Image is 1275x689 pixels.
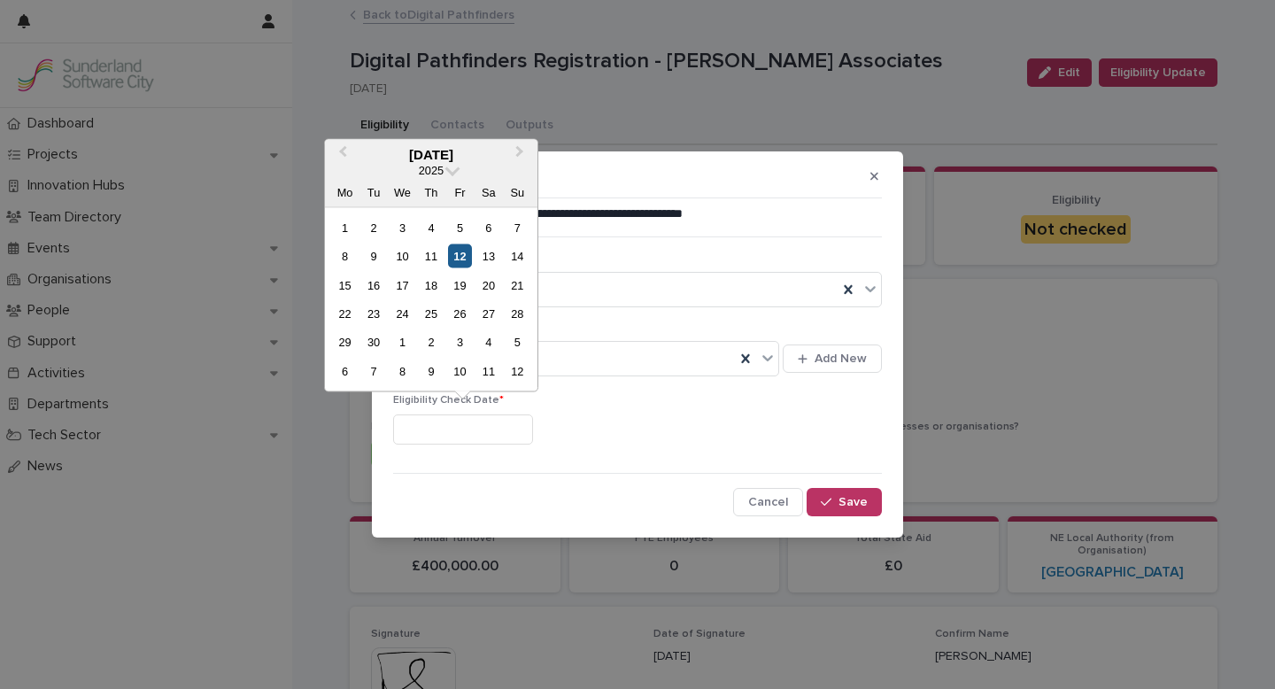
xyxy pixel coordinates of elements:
[506,330,529,354] div: Choose Sunday, 5 October 2025
[390,359,414,383] div: Choose Wednesday, 8 October 2025
[390,273,414,297] div: Choose Wednesday, 17 September 2025
[419,244,443,268] div: Choose Thursday, 11 September 2025
[390,244,414,268] div: Choose Wednesday, 10 September 2025
[476,273,500,297] div: Choose Saturday, 20 September 2025
[506,359,529,383] div: Choose Sunday, 12 October 2025
[448,330,472,354] div: Choose Friday, 3 October 2025
[333,359,357,383] div: Choose Monday, 6 October 2025
[506,302,529,326] div: Choose Sunday, 28 September 2025
[448,215,472,239] div: Choose Friday, 5 September 2025
[390,330,414,354] div: Choose Wednesday, 1 October 2025
[325,146,537,162] div: [DATE]
[448,273,472,297] div: Choose Friday, 19 September 2025
[419,180,443,204] div: Th
[361,330,385,354] div: Choose Tuesday, 30 September 2025
[390,302,414,326] div: Choose Wednesday, 24 September 2025
[476,215,500,239] div: Choose Saturday, 6 September 2025
[815,352,867,365] span: Add New
[361,180,385,204] div: Tu
[448,302,472,326] div: Choose Friday, 26 September 2025
[448,180,472,204] div: Fr
[476,302,500,326] div: Choose Saturday, 27 September 2025
[448,359,472,383] div: Choose Friday, 10 October 2025
[476,330,500,354] div: Choose Saturday, 4 October 2025
[838,496,868,508] span: Save
[361,273,385,297] div: Choose Tuesday, 16 September 2025
[361,359,385,383] div: Choose Tuesday, 7 October 2025
[419,330,443,354] div: Choose Thursday, 2 October 2025
[783,344,882,373] button: Add New
[327,141,355,169] button: Previous Month
[333,180,357,204] div: Mo
[330,213,531,385] div: month 2025-09
[506,244,529,268] div: Choose Sunday, 14 September 2025
[419,215,443,239] div: Choose Thursday, 4 September 2025
[506,273,529,297] div: Choose Sunday, 21 September 2025
[733,488,803,516] button: Cancel
[419,163,444,176] span: 2025
[333,273,357,297] div: Choose Monday, 15 September 2025
[506,215,529,239] div: Choose Sunday, 7 September 2025
[448,244,472,268] div: Choose Friday, 12 September 2025
[333,302,357,326] div: Choose Monday, 22 September 2025
[419,273,443,297] div: Choose Thursday, 18 September 2025
[361,302,385,326] div: Choose Tuesday, 23 September 2025
[419,359,443,383] div: Choose Thursday, 9 October 2025
[333,330,357,354] div: Choose Monday, 29 September 2025
[419,302,443,326] div: Choose Thursday, 25 September 2025
[390,215,414,239] div: Choose Wednesday, 3 September 2025
[807,488,882,516] button: Save
[748,496,788,508] span: Cancel
[476,244,500,268] div: Choose Saturday, 13 September 2025
[333,215,357,239] div: Choose Monday, 1 September 2025
[333,244,357,268] div: Choose Monday, 8 September 2025
[507,141,536,169] button: Next Month
[361,244,385,268] div: Choose Tuesday, 9 September 2025
[476,359,500,383] div: Choose Saturday, 11 October 2025
[476,180,500,204] div: Sa
[361,215,385,239] div: Choose Tuesday, 2 September 2025
[390,180,414,204] div: We
[506,180,529,204] div: Su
